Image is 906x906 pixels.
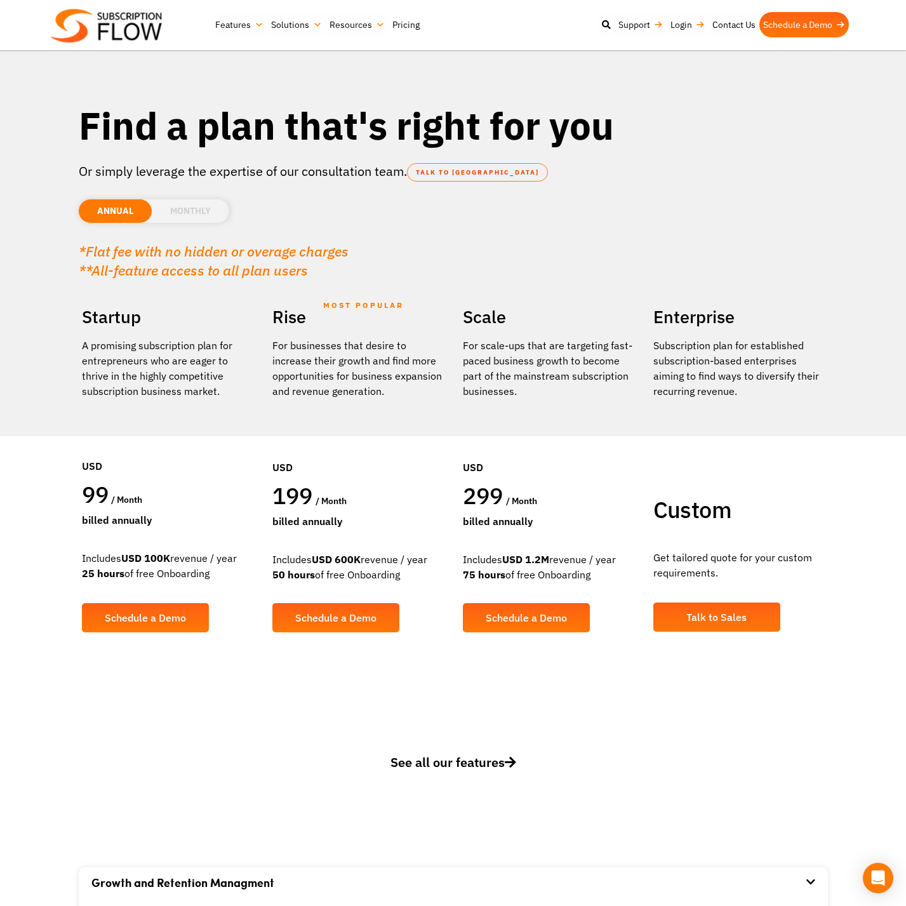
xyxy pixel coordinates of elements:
[486,613,567,623] span: Schedule a Demo
[272,302,444,331] h2: Rise
[686,612,747,622] span: Talk to Sales
[79,261,308,279] em: **All-feature access to all plan users
[79,199,152,223] li: ANNUAL
[272,603,399,632] a: Schedule a Demo
[463,514,634,529] div: Billed Annually
[463,302,634,331] h2: Scale
[79,242,349,260] em: *Flat fee with no hidden or overage charges
[326,12,389,37] a: Resources
[82,550,253,581] div: Includes revenue / year of free Onboarding
[667,12,709,37] a: Login
[653,338,825,399] p: Subscription plan for established subscription-based enterprises aiming to find ways to diversify...
[79,162,828,181] p: Or simply leverage the expertise of our consultation team.
[272,338,444,399] div: For businesses that desire to increase their growth and find more opportunities for business expa...
[272,568,315,581] strong: 50 hours
[272,481,313,510] span: 199
[82,338,253,399] p: A promising subscription plan for entrepreneurs who are eager to thrive in the highly competitive...
[312,553,361,566] strong: USD 600K
[272,552,444,582] div: Includes revenue / year of free Onboarding
[82,479,109,509] span: 99
[82,302,253,331] h2: Startup
[653,302,825,331] h2: Enterprise
[407,163,548,182] a: TALK TO [GEOGRAPHIC_DATA]
[79,102,828,149] h1: Find a plan that's right for you
[82,603,209,632] a: Schedule a Demo
[506,495,537,507] span: / month
[91,867,815,898] div: Growth and Retention Managment
[863,863,893,893] div: Open Intercom Messenger
[82,420,253,480] div: USD
[463,338,634,399] div: For scale-ups that are targeting fast-paced business growth to become part of the mainstream subs...
[91,874,274,891] a: Growth and Retention Managment
[463,481,503,510] span: 299
[463,552,634,582] div: Includes revenue / year of free Onboarding
[272,514,444,529] div: Billed Annually
[653,603,780,632] a: Talk to Sales
[51,9,162,43] img: Subscriptionflow
[653,550,825,580] p: Get tailored quote for your custom requirements.
[463,568,505,581] strong: 75 hours
[105,613,186,623] span: Schedule a Demo
[653,495,731,524] span: Custom
[502,553,549,566] strong: USD 1.2M
[463,603,590,632] a: Schedule a Demo
[759,12,849,37] a: Schedule a Demo
[389,12,423,37] a: Pricing
[211,12,267,37] a: Features
[323,291,404,320] span: MOST POPULAR
[295,613,376,623] span: Schedule a Demo
[267,12,326,37] a: Solutions
[463,422,634,481] div: USD
[709,12,759,37] a: Contact Us
[615,12,667,37] a: Support
[111,494,142,505] span: / month
[390,754,516,771] span: See all our features
[121,552,170,564] strong: USD 100K
[82,512,253,528] div: Billed Annually
[79,753,828,791] a: See all our features
[316,495,347,507] span: / month
[152,199,229,223] li: MONTHLY
[272,422,444,481] div: USD
[82,567,124,580] strong: 25 hours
